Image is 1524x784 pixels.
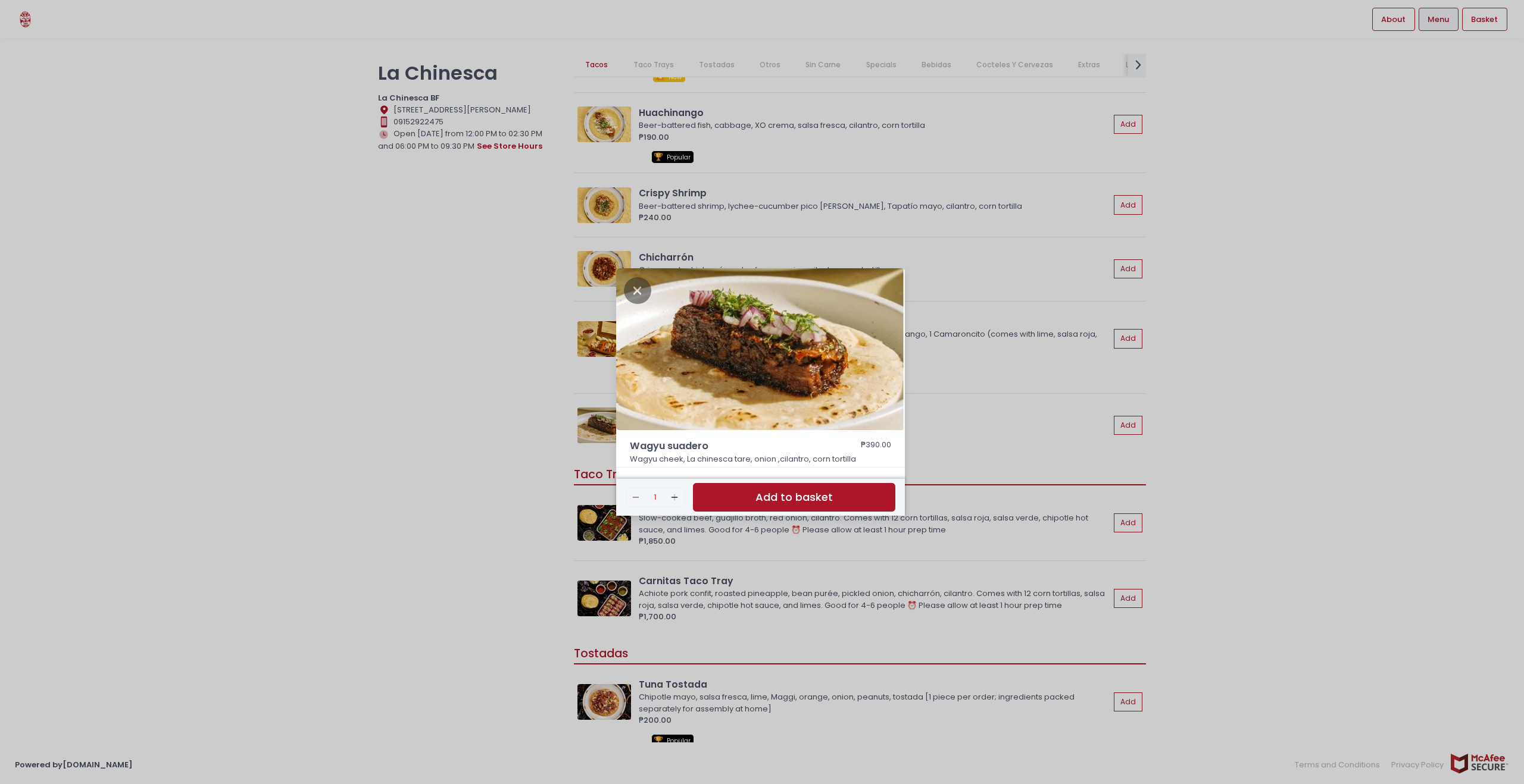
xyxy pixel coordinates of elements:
[616,268,905,430] img: Wagyu suadero
[624,284,651,296] button: Close
[630,439,826,453] span: Wagyu suadero
[861,439,891,453] div: ₱390.00
[630,453,892,465] p: Wagyu cheek, La chinesca tare, onion ,cilantro, corn tortilla
[693,483,895,512] button: Add to basket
